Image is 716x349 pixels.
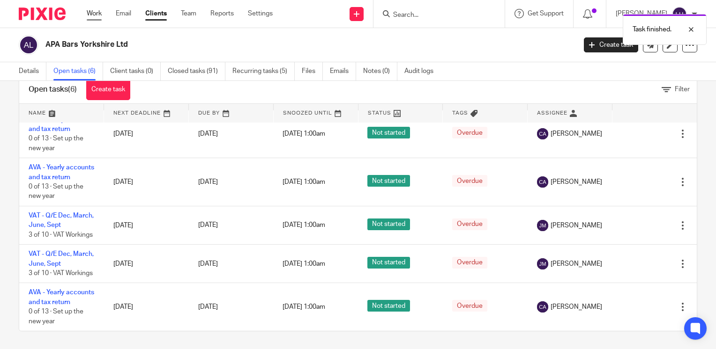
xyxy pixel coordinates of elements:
[104,283,189,331] td: [DATE]
[537,258,548,269] img: svg%3E
[198,261,218,267] span: [DATE]
[584,37,638,52] a: Create task
[19,35,38,55] img: svg%3E
[29,135,83,152] span: 0 of 13 · Set up the new year
[104,245,189,283] td: [DATE]
[104,158,189,206] td: [DATE]
[29,116,94,132] a: AVA - Yearly accounts and tax return
[452,175,487,187] span: Overdue
[110,62,161,80] a: Client tasks (0)
[367,175,410,187] span: Not started
[367,127,410,138] span: Not started
[29,270,93,276] span: 3 of 10 · VAT Workings
[363,62,397,80] a: Notes (0)
[551,177,602,187] span: [PERSON_NAME]
[283,110,332,116] span: Snoozed Until
[210,9,234,18] a: Reports
[104,206,189,245] td: [DATE]
[452,257,487,269] span: Overdue
[53,62,103,80] a: Open tasks (6)
[672,7,687,22] img: svg%3E
[29,289,94,305] a: AVA - Yearly accounts and tax return
[29,183,83,200] span: 0 of 13 · Set up the new year
[452,110,468,116] span: Tags
[537,301,548,313] img: svg%3E
[537,176,548,188] img: svg%3E
[87,9,102,18] a: Work
[452,300,487,312] span: Overdue
[86,79,130,100] a: Create task
[19,7,66,20] img: Pixie
[404,62,440,80] a: Audit logs
[368,110,391,116] span: Status
[29,85,77,95] h1: Open tasks
[29,212,94,228] a: VAT - Q/E Dec, March, June, Sept
[104,110,189,158] td: [DATE]
[302,62,323,80] a: Files
[452,127,487,138] span: Overdue
[181,9,196,18] a: Team
[367,300,410,312] span: Not started
[232,62,295,80] a: Recurring tasks (5)
[145,9,167,18] a: Clients
[45,40,465,50] h2: APA Bars Yorkshire Ltd
[283,304,325,310] span: [DATE] 1:00am
[551,302,602,312] span: [PERSON_NAME]
[29,164,94,180] a: AVA - Yearly accounts and tax return
[330,62,356,80] a: Emails
[367,218,410,230] span: Not started
[551,259,602,269] span: [PERSON_NAME]
[537,128,548,139] img: svg%3E
[29,251,94,267] a: VAT - Q/E Dec, March, June, Sept
[198,179,218,185] span: [DATE]
[116,9,131,18] a: Email
[283,222,325,229] span: [DATE] 1:00am
[283,261,325,267] span: [DATE] 1:00am
[198,131,218,137] span: [DATE]
[29,232,93,238] span: 3 of 10 · VAT Workings
[29,308,83,325] span: 0 of 13 · Set up the new year
[168,62,225,80] a: Closed tasks (91)
[283,179,325,185] span: [DATE] 1:00am
[675,86,690,93] span: Filter
[198,222,218,229] span: [DATE]
[68,86,77,93] span: (6)
[198,304,218,310] span: [DATE]
[367,257,410,269] span: Not started
[452,218,487,230] span: Overdue
[283,131,325,137] span: [DATE] 1:00am
[633,25,671,34] p: Task finished.
[248,9,273,18] a: Settings
[551,221,602,230] span: [PERSON_NAME]
[551,129,602,138] span: [PERSON_NAME]
[19,62,46,80] a: Details
[537,220,548,231] img: svg%3E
